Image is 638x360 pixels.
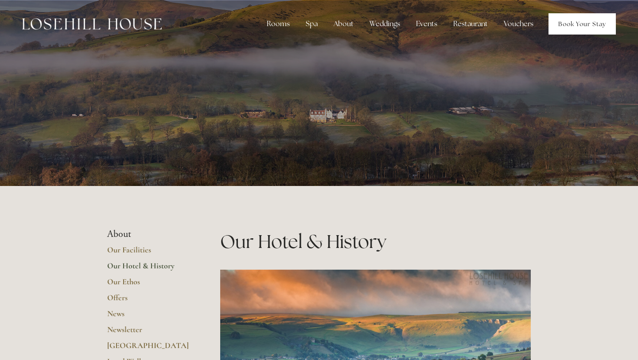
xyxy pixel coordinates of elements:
a: Newsletter [107,325,192,341]
a: Offers [107,293,192,309]
a: Vouchers [497,15,541,33]
img: Losehill House [22,18,162,30]
div: About [327,15,361,33]
a: News [107,309,192,325]
a: Our Hotel & History [107,261,192,277]
div: Weddings [362,15,407,33]
a: Our Ethos [107,277,192,293]
div: Restaurant [446,15,495,33]
a: Book Your Stay [549,13,616,35]
a: [GEOGRAPHIC_DATA] [107,341,192,356]
h1: Our Hotel & History [220,228,531,255]
div: Events [409,15,444,33]
div: Spa [299,15,325,33]
a: Our Facilities [107,245,192,261]
li: About [107,228,192,240]
div: Rooms [260,15,297,33]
